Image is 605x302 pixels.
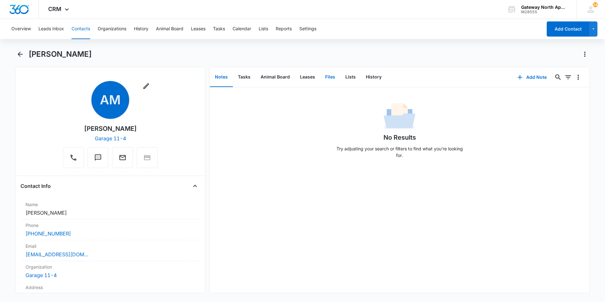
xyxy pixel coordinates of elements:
[63,147,84,168] button: Call
[191,19,205,39] button: Leases
[213,19,225,39] button: Tasks
[29,49,92,59] h1: [PERSON_NAME]
[26,284,195,291] label: Address
[26,243,195,249] label: Email
[259,19,268,39] button: Lists
[26,292,195,299] dd: ---
[63,157,84,162] a: Call
[88,147,108,168] button: Text
[573,72,583,82] button: Overflow Menu
[521,5,567,10] div: account name
[48,6,61,12] span: CRM
[521,10,567,14] div: account id
[156,19,183,39] button: Animal Board
[580,49,590,59] button: Actions
[26,251,89,258] a: [EMAIL_ADDRESS][DOMAIN_NAME]
[233,67,256,87] button: Tasks
[11,19,31,39] button: Overview
[26,230,71,237] a: [PHONE_NUMBER]
[112,157,133,162] a: Email
[26,264,195,270] label: Organization
[20,219,200,240] div: Phone[PHONE_NUMBER]
[190,181,200,191] button: Close
[88,157,108,162] a: Text
[511,70,553,85] button: Add Note
[295,67,320,87] button: Leases
[26,201,195,208] label: Name
[593,2,598,7] div: notifications count
[547,21,589,37] button: Add Contact
[95,135,126,142] a: Garage 11-4
[210,67,233,87] button: Notes
[20,182,51,190] h4: Contact Info
[72,19,90,39] button: Contacts
[98,19,126,39] button: Organizations
[256,67,295,87] button: Animal Board
[563,72,573,82] button: Filters
[26,209,195,217] dd: [PERSON_NAME]
[134,19,148,39] button: History
[26,222,195,229] label: Phone
[361,67,387,87] button: History
[20,199,200,219] div: Name[PERSON_NAME]
[38,19,64,39] button: Leads Inbox
[299,19,316,39] button: Settings
[593,2,598,7] span: 24
[553,72,563,82] button: Search...
[320,67,340,87] button: Files
[15,49,25,59] button: Back
[91,81,129,119] span: AM
[20,240,200,261] div: Email[EMAIL_ADDRESS][DOMAIN_NAME]
[26,272,57,278] a: Garage 11-4
[333,145,466,159] p: Try adjusting your search or filters to find what you’re looking for.
[20,261,200,282] div: OrganizationGarage 11-4
[340,67,361,87] button: Lists
[233,19,251,39] button: Calendar
[383,133,416,142] h1: No Results
[112,147,133,168] button: Email
[384,101,415,133] img: No Data
[276,19,292,39] button: Reports
[84,124,137,133] div: [PERSON_NAME]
